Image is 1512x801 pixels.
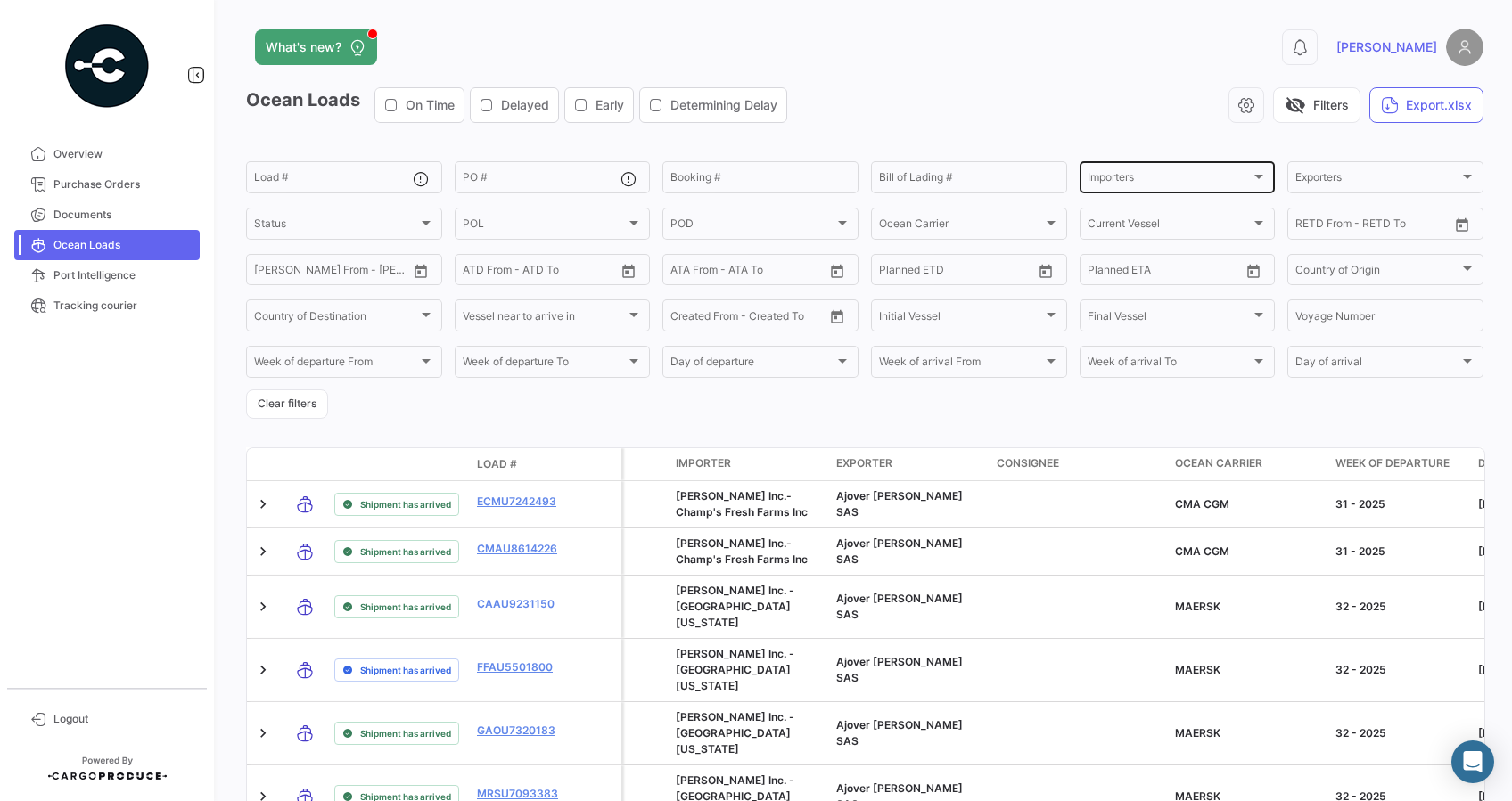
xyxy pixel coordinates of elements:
datatable-header-cell: Consignee [990,448,1168,480]
span: MAERSK [1175,726,1220,740]
a: Expand/Collapse Row [254,543,272,560]
datatable-header-cell: Transport mode [283,457,327,471]
span: Load # [477,456,517,472]
span: Status [254,220,418,233]
span: Shipment has arrived [360,544,451,559]
button: visibility_offFilters [1273,87,1360,123]
span: Determining Delay [670,96,777,114]
div: 32 - 2025 [1335,725,1464,741]
span: Exporter [836,455,892,471]
span: Documents [53,207,193,223]
datatable-header-cell: Week of departure [1328,448,1471,480]
span: Shipment has arrived [360,497,451,511]
span: CMA CGM [1175,497,1229,511]
span: Week of arrival From [879,358,1043,371]
button: Open calendar [1032,257,1059,284]
input: Created To [751,312,824,324]
datatable-header-cell: Shipment Status [327,457,470,471]
span: POD [670,220,834,233]
a: Expand/Collapse Row [254,724,272,742]
a: Expand/Collapse Row [254,661,272,679]
span: Final Vessel [1088,312,1252,324]
button: Open calendar [615,257,642,284]
input: From [879,266,904,279]
span: MAERSK [1175,600,1220,613]
input: To [292,266,365,279]
span: Country of Destination [254,312,418,324]
a: CMAU8614226 [477,541,570,557]
datatable-header-cell: Ocean Carrier [1168,448,1328,480]
a: ECMU7242493 [477,494,570,510]
div: Abrir Intercom Messenger [1451,740,1494,783]
button: Open calendar [1240,257,1267,284]
div: 32 - 2025 [1335,599,1464,615]
span: Darnel Inc. - Bodega North Carolina [676,647,794,692]
button: Open calendar [1449,211,1475,238]
input: Created From [670,312,738,324]
datatable-header-cell: Exporter [829,448,990,480]
span: Exporters [1295,174,1459,186]
span: CMA CGM [1175,544,1229,558]
span: Purchase Orders [53,176,193,192]
span: Ajover Darnel SAS [836,536,963,566]
a: Documents [14,200,200,230]
img: powered-by.png [62,21,152,110]
span: Importer [676,455,731,471]
input: To [1125,266,1198,279]
img: placeholder-user.png [1446,29,1483,66]
div: 31 - 2025 [1335,496,1464,512]
span: What's new? [266,38,341,56]
span: Week of departure To [463,358,627,371]
input: From [1295,220,1320,233]
datatable-header-cell: Load # [470,449,577,479]
a: Expand/Collapse Row [254,495,272,513]
span: visibility_off [1285,94,1306,116]
button: Clear filters [246,389,328,419]
a: Port Intelligence [14,260,200,290]
span: Week of departure From [254,358,418,371]
span: Darnel Inc. - Bodega North Carolina [676,584,794,629]
a: Ocean Loads [14,230,200,260]
span: Vessel near to arrive in [463,312,627,324]
button: On Time [375,88,464,122]
span: Day of arrival [1295,358,1459,371]
a: Purchase Orders [14,169,200,200]
span: Port Intelligence [53,267,193,283]
span: Week of departure [1335,455,1450,471]
span: MAERSK [1175,663,1220,676]
span: Ajover Darnel SAS [836,718,963,748]
span: POL [463,220,627,233]
span: Logout [53,711,193,727]
input: From [1088,266,1113,279]
h3: Ocean Loads [246,87,793,123]
div: 31 - 2025 [1335,544,1464,560]
input: ATA To [730,266,803,279]
a: Expand/Collapse Row [254,598,272,616]
span: Shipment has arrived [360,663,451,677]
span: Ocean Loads [53,237,193,253]
span: Darnel Inc.-Champ's Fresh Farms Inc [676,536,808,566]
button: Open calendar [407,257,434,284]
span: Shipment has arrived [360,600,451,614]
button: Open calendar [824,303,850,330]
datatable-header-cell: Policy [577,457,621,471]
span: Consignee [997,455,1059,471]
span: On Time [406,96,455,114]
span: Week of arrival To [1088,358,1252,371]
div: 32 - 2025 [1335,662,1464,678]
span: Ajover Darnel SAS [836,489,963,519]
datatable-header-cell: Importer [669,448,829,480]
span: Tracking courier [53,298,193,314]
span: Delayed [501,96,549,114]
a: Overview [14,139,200,169]
a: GAOU7320183 [477,723,570,739]
a: Tracking courier [14,290,200,321]
button: Open calendar [824,257,850,284]
datatable-header-cell: Protected Cargo [624,448,669,480]
span: Darnel Inc. - Bodega North Carolina [676,710,794,756]
span: Day of departure [670,358,834,371]
span: Early [596,96,624,114]
button: Determining Delay [640,88,786,122]
button: What's new? [255,29,377,65]
span: Ocean Carrier [879,220,1043,233]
